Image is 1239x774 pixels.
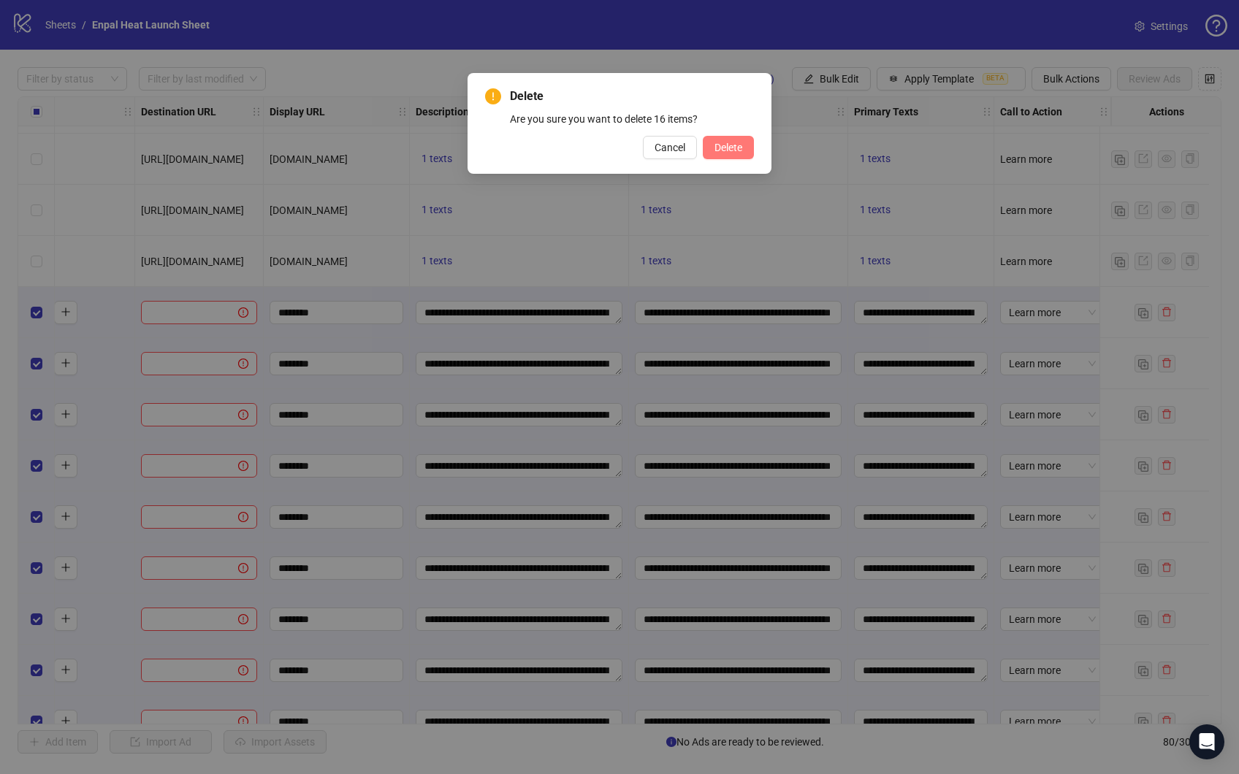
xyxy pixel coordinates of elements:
button: Delete [703,136,754,159]
span: Delete [510,88,754,105]
span: Cancel [655,142,685,153]
div: Are you sure you want to delete 16 items? [510,111,754,127]
span: exclamation-circle [485,88,501,104]
span: Delete [714,142,742,153]
button: Cancel [643,136,697,159]
div: Open Intercom Messenger [1189,724,1224,759]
